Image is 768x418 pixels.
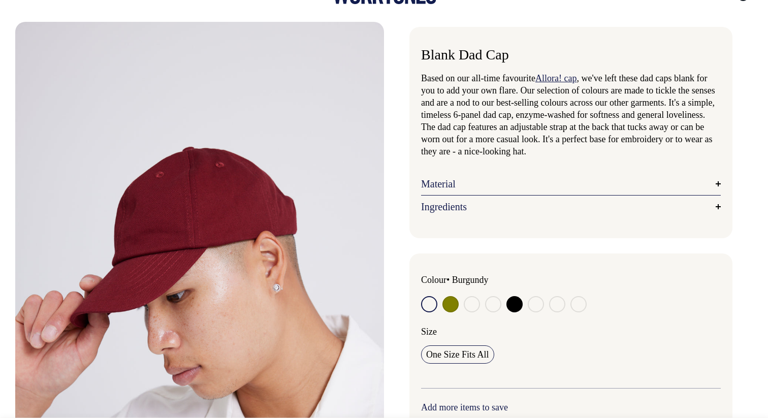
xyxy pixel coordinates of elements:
h1: Blank Dad Cap [421,47,721,63]
h6: Add more items to save [421,403,721,413]
span: One Size Fits All [426,348,489,361]
span: Based on our all-time favourite [421,73,535,83]
input: One Size Fits All [421,345,494,364]
div: Size [421,326,721,338]
div: Colour [421,274,541,286]
a: Material [421,178,721,190]
label: Burgundy [452,275,489,285]
a: Allora! cap [535,73,577,83]
span: • [446,275,450,285]
a: Ingredients [421,201,721,213]
span: , we've left these dad caps blank for you to add your own flare. Our selection of colours are mad... [421,73,715,156]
